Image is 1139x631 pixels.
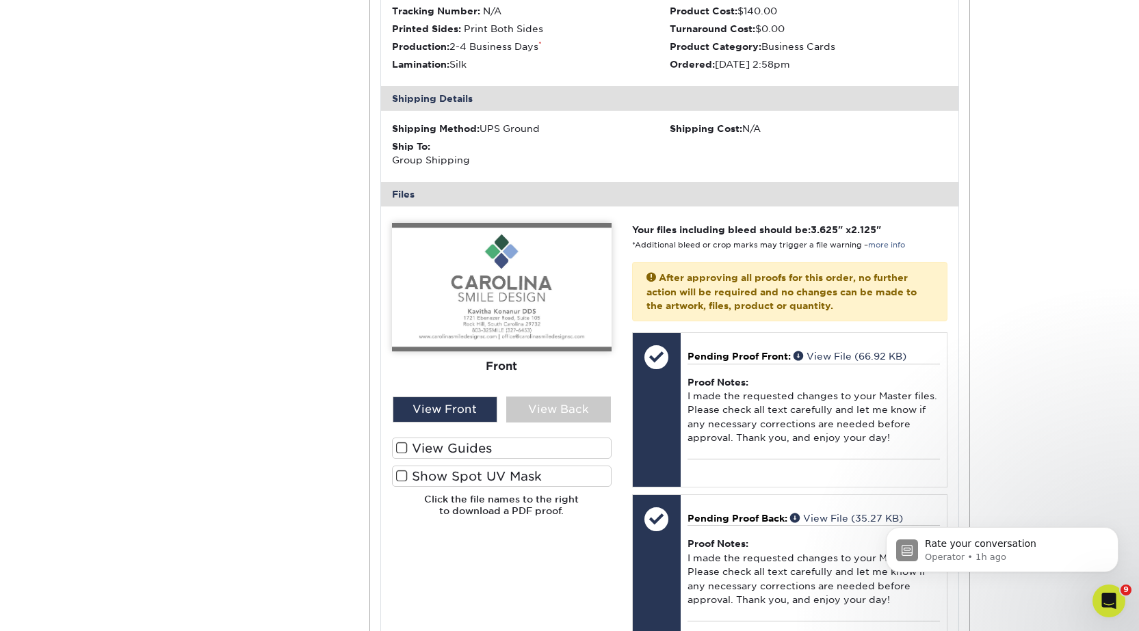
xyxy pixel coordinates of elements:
small: *Additional bleed or crop marks may trigger a file warning – [632,241,905,250]
strong: Shipping Cost: [670,123,742,134]
span: N/A [483,5,501,16]
div: Front [392,351,612,381]
li: $140.00 [670,4,947,18]
strong: Product Category: [670,41,761,52]
strong: Proof Notes: [688,538,748,549]
div: Shipping Details [381,86,958,111]
a: View File (35.27 KB) [790,513,903,524]
span: Pending Proof Front: [688,351,791,362]
strong: Your files including bleed should be: " x " [632,224,881,235]
a: View File (66.92 KB) [794,351,906,362]
strong: Ordered: [670,59,715,70]
li: Silk [392,57,670,71]
a: more info [868,241,905,250]
div: View Front [393,397,497,422]
div: I made the requested changes to your Master files. Please check all text carefully and let me kno... [688,364,940,459]
div: I made the requested changes to your Master files. Please check all text carefully and let me kno... [688,525,940,620]
strong: After approving all proofs for this order, no further action will be required and no changes can ... [646,272,917,311]
span: 3.625 [811,224,838,235]
span: Pending Proof Back: [688,513,787,524]
div: N/A [670,122,947,135]
span: 2.125 [851,224,876,235]
strong: Product Cost: [670,5,737,16]
li: 2-4 Business Days [392,40,670,53]
span: 9 [1121,585,1131,595]
strong: Printed Sides: [392,23,461,34]
strong: Proof Notes: [688,377,748,388]
li: Business Cards [670,40,947,53]
h6: Click the file names to the right to download a PDF proof. [392,494,612,527]
li: $0.00 [670,22,947,36]
strong: Ship To: [392,141,430,152]
iframe: Intercom live chat [1092,585,1125,617]
li: [DATE] 2:58pm [670,57,947,71]
span: Print Both Sides [464,23,543,34]
div: Files [381,182,958,206]
strong: Shipping Method: [392,123,480,134]
div: View Back [506,397,611,422]
strong: Turnaround Cost: [670,23,755,34]
strong: Production: [392,41,449,52]
iframe: Intercom notifications message [865,498,1139,594]
strong: Lamination: [392,59,449,70]
label: Show Spot UV Mask [392,466,612,487]
strong: Tracking Number: [392,5,480,16]
div: UPS Ground [392,122,670,135]
label: View Guides [392,438,612,459]
div: Group Shipping [392,139,670,167]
